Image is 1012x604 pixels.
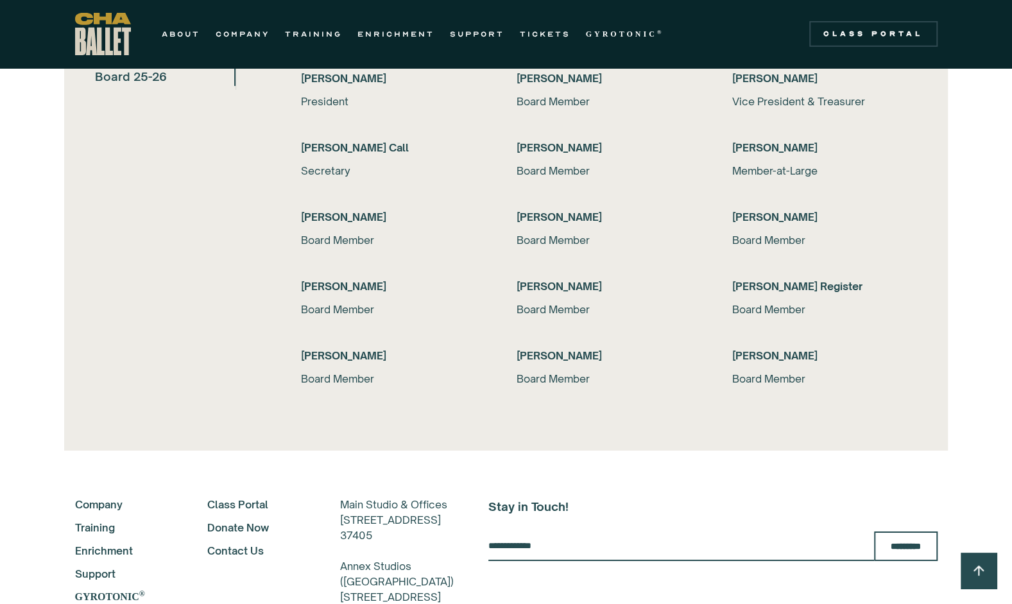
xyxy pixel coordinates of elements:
[301,71,486,86] h6: [PERSON_NAME]
[732,371,917,386] div: Board Member
[517,163,701,178] div: Board Member
[517,348,701,363] h6: [PERSON_NAME]
[301,94,486,109] div: President
[732,302,917,317] div: Board Member
[732,232,917,248] div: Board Member
[216,26,270,42] a: COMPANY
[75,520,173,535] a: Training
[301,371,486,386] div: Board Member
[520,26,570,42] a: TICKETS
[586,30,657,39] strong: GYROTONIC
[732,71,917,86] h6: [PERSON_NAME]
[75,543,173,558] a: Enrichment
[301,163,486,178] div: Secretary
[207,497,305,512] a: Class Portal
[732,163,917,178] div: Member-at-Large
[657,29,664,35] sup: ®
[301,209,486,225] h6: [PERSON_NAME]
[732,209,917,225] h6: [PERSON_NAME]
[517,71,701,86] h6: [PERSON_NAME]
[357,26,434,42] a: ENRICHMENT
[488,531,938,561] form: Email Form
[517,209,701,225] h6: [PERSON_NAME]
[301,232,486,248] div: Board Member
[75,13,131,55] a: home
[517,302,701,317] div: Board Member
[207,543,305,558] a: Contact Us
[732,140,917,155] h6: [PERSON_NAME]
[301,348,486,363] h6: [PERSON_NAME]
[517,232,701,248] div: Board Member
[817,29,930,39] div: Class Portal
[75,591,139,602] strong: GYROTONIC
[517,94,701,109] div: Board Member
[586,26,664,42] a: GYROTONIC®
[809,21,938,47] a: Class Portal
[207,520,305,535] a: Donate Now
[75,566,173,582] a: Support
[732,279,917,294] h6: [PERSON_NAME] Register
[301,140,486,155] h6: [PERSON_NAME] Call
[732,94,917,109] div: Vice President & Treasurer
[450,26,504,42] a: SUPPORT
[139,589,145,598] sup: ®
[517,371,701,386] div: Board Member
[517,140,701,155] h6: [PERSON_NAME]
[732,348,917,363] h6: [PERSON_NAME]
[75,497,173,512] a: Company
[488,497,938,516] h5: Stay in Touch!
[301,279,486,294] h6: [PERSON_NAME]
[301,302,486,317] div: Board Member
[95,67,167,86] div: Board 25-26
[162,26,200,42] a: ABOUT
[285,26,342,42] a: TRAINING
[517,279,701,294] h6: [PERSON_NAME]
